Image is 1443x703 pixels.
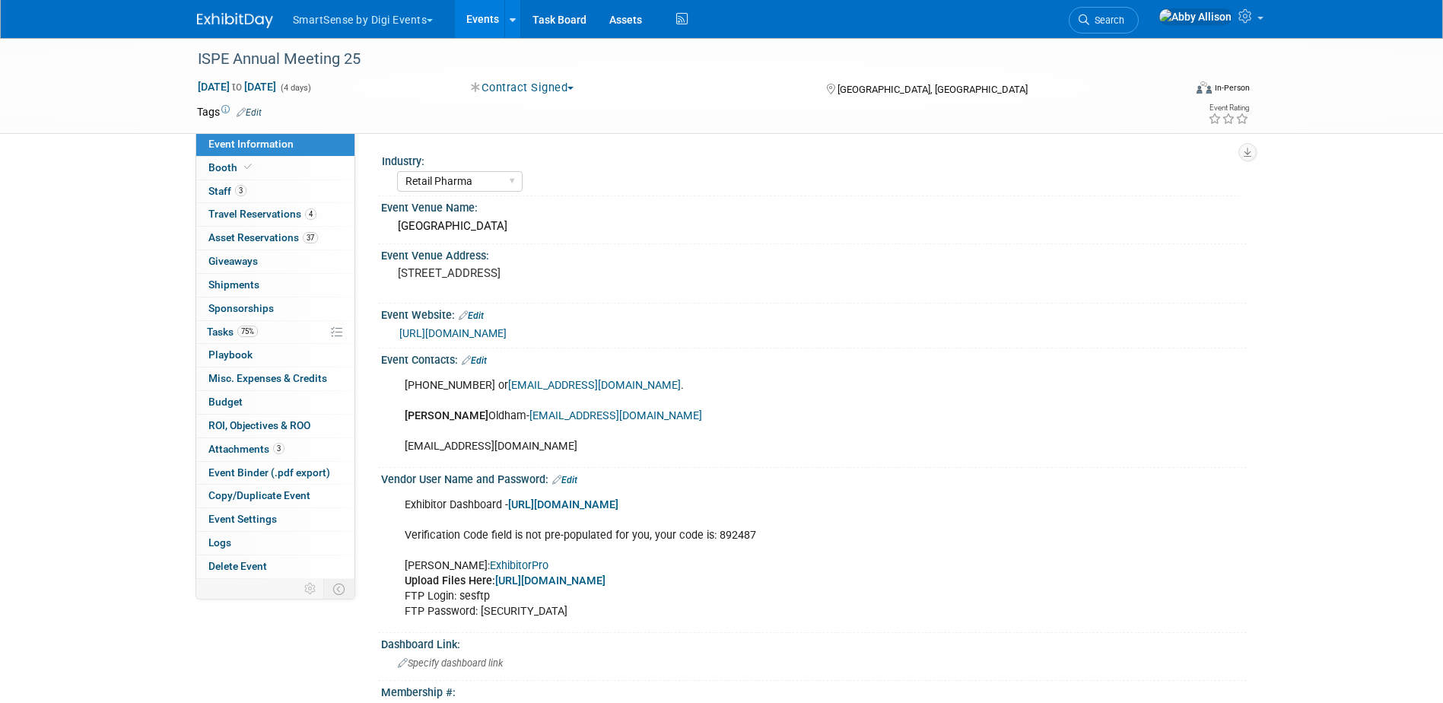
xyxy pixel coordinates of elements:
[208,513,277,525] span: Event Settings
[196,508,354,531] a: Event Settings
[381,348,1247,368] div: Event Contacts:
[237,107,262,118] a: Edit
[1197,81,1212,94] img: Format-Inperson.png
[1159,8,1232,25] img: Abby Allison
[196,555,354,578] a: Delete Event
[192,46,1161,73] div: ISPE Annual Meeting 25
[235,185,246,196] span: 3
[382,150,1240,169] div: Industry:
[297,579,324,599] td: Personalize Event Tab Strip
[405,409,488,422] b: [PERSON_NAME]
[381,196,1247,215] div: Event Venue Name:
[196,415,354,437] a: ROI, Objectives & ROO
[208,348,253,361] span: Playbook
[1069,7,1139,33] a: Search
[196,157,354,180] a: Booth
[244,163,252,171] i: Booth reservation complete
[393,215,1235,238] div: [GEOGRAPHIC_DATA]
[303,232,318,243] span: 37
[508,498,618,511] a: [URL][DOMAIN_NAME]
[462,355,487,366] a: Edit
[490,559,548,572] a: ExhibitorPro
[1089,14,1124,26] span: Search
[196,227,354,250] a: Asset Reservations37
[196,297,354,320] a: Sponsorships
[208,278,259,291] span: Shipments
[552,475,577,485] a: Edit
[466,80,580,96] button: Contract Signed
[208,560,267,572] span: Delete Event
[207,326,258,338] span: Tasks
[398,657,503,669] span: Specify dashboard link
[208,302,274,314] span: Sponsorships
[273,443,284,454] span: 3
[208,255,258,267] span: Giveaways
[196,133,354,156] a: Event Information
[381,468,1247,488] div: Vendor User Name and Password:
[196,203,354,226] a: Travel Reservations4
[529,409,702,422] a: [EMAIL_ADDRESS][DOMAIN_NAME]
[381,633,1247,652] div: Dashboard Link:
[196,438,354,461] a: Attachments3
[208,466,330,479] span: Event Binder (.pdf export)
[508,379,681,392] a: [EMAIL_ADDRESS][DOMAIN_NAME]
[279,83,311,93] span: (4 days)
[459,310,484,321] a: Edit
[196,367,354,390] a: Misc. Expenses & Credits
[208,185,246,197] span: Staff
[208,161,255,173] span: Booth
[398,266,725,280] pre: [STREET_ADDRESS]
[230,81,244,93] span: to
[208,419,310,431] span: ROI, Objectives & ROO
[381,304,1247,323] div: Event Website:
[381,244,1247,263] div: Event Venue Address:
[838,84,1028,95] span: [GEOGRAPHIC_DATA], [GEOGRAPHIC_DATA]
[208,138,294,150] span: Event Information
[208,489,310,501] span: Copy/Duplicate Event
[1214,82,1250,94] div: In-Person
[196,462,354,485] a: Event Binder (.pdf export)
[196,180,354,203] a: Staff3
[208,536,231,549] span: Logs
[208,372,327,384] span: Misc. Expenses & Credits
[323,579,354,599] td: Toggle Event Tabs
[197,104,262,119] td: Tags
[196,391,354,414] a: Budget
[399,327,507,339] a: [URL][DOMAIN_NAME]
[305,208,316,220] span: 4
[196,344,354,367] a: Playbook
[495,574,605,587] a: [URL][DOMAIN_NAME]
[196,321,354,344] a: Tasks75%
[196,250,354,273] a: Giveaways
[197,13,273,28] img: ExhibitDay
[1208,104,1249,112] div: Event Rating
[1094,79,1251,102] div: Event Format
[381,681,1247,700] div: Membership #:
[237,326,258,337] span: 75%
[394,490,1079,628] div: Exhibitor Dashboard - Verification Code field is not pre-populated for you, your code is: 892487 ...
[208,208,316,220] span: Travel Reservations
[394,371,1079,462] div: [PHONE_NUMBER] or . Oldham- [EMAIL_ADDRESS][DOMAIN_NAME]
[208,231,318,243] span: Asset Reservations
[196,485,354,507] a: Copy/Duplicate Event
[196,274,354,297] a: Shipments
[196,532,354,555] a: Logs
[208,396,243,408] span: Budget
[208,443,284,455] span: Attachments
[405,574,495,587] b: Upload Files Here:
[197,80,277,94] span: [DATE] [DATE]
